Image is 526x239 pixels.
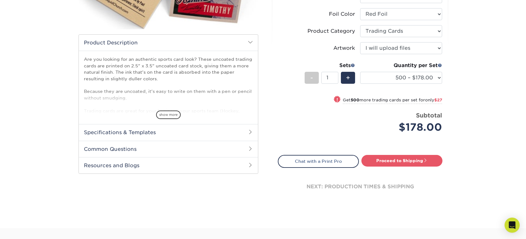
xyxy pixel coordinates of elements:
[310,73,313,83] span: -
[365,120,442,135] div: $178.00
[505,218,520,233] div: Open Intercom Messenger
[360,62,442,69] div: Quantity per Set
[346,73,350,83] span: +
[79,124,258,140] h2: Specifications & Templates
[307,27,355,35] div: Product Category
[79,141,258,157] h2: Common Questions
[434,98,442,102] span: $27
[79,35,258,51] h2: Product Description
[156,111,181,119] span: show more
[333,44,355,52] div: Artwork
[425,98,442,102] span: only
[343,98,442,104] small: Get more trading cards per set for
[329,10,355,18] div: Foil Color
[361,155,442,166] a: Proceed to Shipping
[79,157,258,174] h2: Resources and Blogs
[278,168,442,206] div: next: production times & shipping
[278,155,359,168] a: Chat with a Print Pro
[416,112,442,119] strong: Subtotal
[305,62,355,69] div: Sets
[336,96,338,103] span: !
[351,98,359,102] strong: 500
[84,56,253,127] p: Are you looking for an authentic sports card look? These uncoated trading cards are printed on 2....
